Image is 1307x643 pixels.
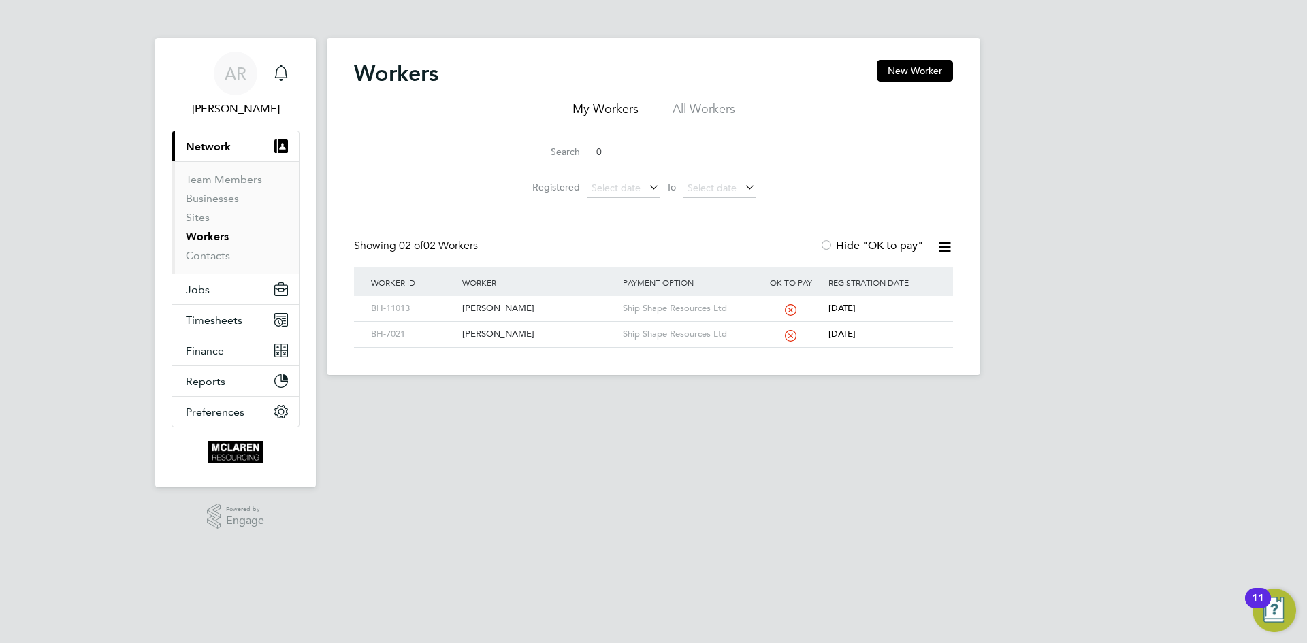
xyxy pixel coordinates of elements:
[186,406,244,418] span: Preferences
[186,230,229,243] a: Workers
[172,397,299,427] button: Preferences
[877,60,953,82] button: New Worker
[399,239,423,252] span: 02 of
[172,441,300,463] a: Go to home page
[828,328,856,340] span: [DATE]
[368,295,939,307] a: BH-11013[PERSON_NAME]Ship Shape Resources Ltd[DATE]
[519,146,580,158] label: Search
[673,101,735,125] li: All Workers
[459,267,619,298] div: Worker
[186,283,210,296] span: Jobs
[186,375,225,388] span: Reports
[186,140,231,153] span: Network
[226,515,264,527] span: Engage
[186,173,262,186] a: Team Members
[459,296,619,321] div: [PERSON_NAME]
[572,101,639,125] li: My Workers
[592,182,641,194] span: Select date
[186,211,210,224] a: Sites
[662,178,680,196] span: To
[688,182,737,194] span: Select date
[1252,598,1264,616] div: 11
[1253,589,1296,632] button: Open Resource Center, 11 new notifications
[186,344,224,357] span: Finance
[368,296,459,321] div: BH-11013
[225,65,246,82] span: AR
[354,60,438,87] h2: Workers
[519,181,580,193] label: Registered
[172,274,299,304] button: Jobs
[354,239,481,253] div: Showing
[590,139,788,165] input: Name, email or phone number
[172,305,299,335] button: Timesheets
[208,441,263,463] img: mclaren-logo-retina.png
[172,161,299,274] div: Network
[186,314,242,327] span: Timesheets
[828,302,856,314] span: [DATE]
[619,296,757,321] div: Ship Shape Resources Ltd
[172,366,299,396] button: Reports
[368,267,459,298] div: Worker ID
[226,504,264,515] span: Powered by
[186,249,230,262] a: Contacts
[172,101,300,117] span: Arek Roziewicz
[619,322,757,347] div: Ship Shape Resources Ltd
[207,504,265,529] a: Powered byEngage
[756,267,825,298] div: OK to pay
[172,131,299,161] button: Network
[172,52,300,117] a: AR[PERSON_NAME]
[399,239,478,252] span: 02 Workers
[368,322,459,347] div: BH-7021
[368,321,939,333] a: BH-7021[PERSON_NAME]Ship Shape Resources Ltd[DATE]
[186,192,239,205] a: Businesses
[825,267,939,298] div: Registration Date
[820,239,923,252] label: Hide "OK to pay"
[155,38,316,487] nav: Main navigation
[619,267,757,298] div: Payment Option
[459,322,619,347] div: [PERSON_NAME]
[172,335,299,365] button: Finance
